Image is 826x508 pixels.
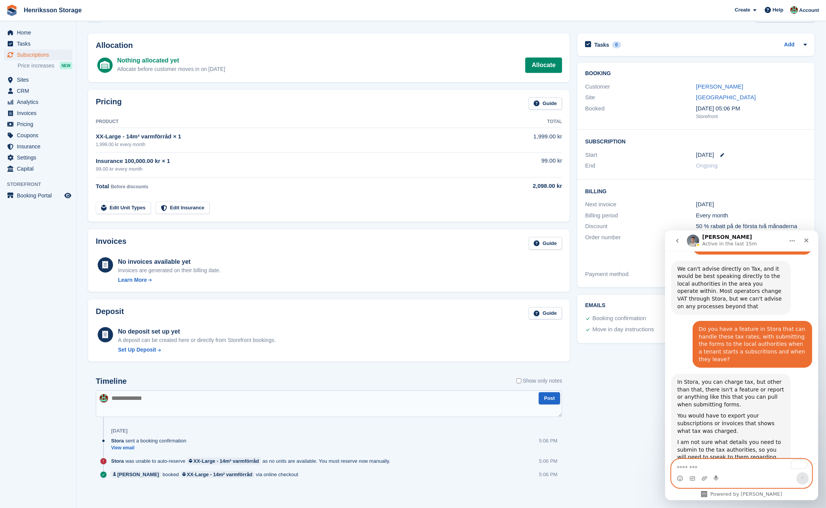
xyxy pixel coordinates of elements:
[696,211,807,220] div: Every month
[111,445,190,451] a: View email
[118,266,221,275] div: Invoices are generated on their billing date.
[585,104,696,120] div: Booked
[696,222,807,231] div: 50 % rabatt på de första två månaderna
[799,7,819,14] span: Account
[187,471,252,478] div: XX-Large - 14m² varmförråd
[516,377,562,385] label: Show only notes
[187,457,261,465] a: XX-Large - 14m² varmförråd
[193,457,259,465] div: XX-Large - 14m² varmförråd
[529,307,562,320] a: Guide
[60,62,72,69] div: NEW
[17,27,63,38] span: Home
[111,457,394,465] div: was unable to auto-reserve as no units are available. You must reserve now manually.
[118,336,276,344] p: A deposit can be created here or directly from Storefront bookings.
[585,71,807,77] h2: Booking
[4,27,72,38] a: menu
[467,128,562,152] td: 1,999.00 kr
[17,85,63,96] span: CRM
[696,113,807,120] div: Storefront
[6,5,18,16] img: stora-icon-8386f47178a22dfd0bd8f6a31ec36ba5ce8667c1dd55bd0f319d3a0aa187defe.svg
[118,257,221,266] div: No invoices available yet
[21,4,85,16] a: Henriksson Storage
[592,325,654,334] div: Move in day instructions
[4,190,72,201] a: menu
[4,141,72,152] a: menu
[96,97,122,110] h2: Pricing
[4,74,72,85] a: menu
[18,62,54,69] span: Price increases
[4,163,72,174] a: menu
[467,182,562,191] div: 2,098.00 kr
[17,152,63,163] span: Settings
[529,237,562,250] a: Guide
[118,327,276,336] div: No deposit set up yet
[790,6,798,14] img: Isak Martinelle
[17,141,63,152] span: Insurance
[4,108,72,118] a: menu
[594,41,609,48] h2: Tasks
[111,457,124,465] span: Stora
[118,276,221,284] a: Learn More
[96,202,151,214] a: Edit Unit Types
[773,6,783,14] span: Help
[17,130,63,141] span: Coupons
[4,130,72,141] a: menu
[117,56,225,65] div: Nothing allocated yet
[585,93,696,102] div: Site
[4,119,72,130] a: menu
[111,184,148,189] span: Before discounts
[4,152,72,163] a: menu
[111,437,124,444] span: Stora
[96,41,562,50] h2: Allocation
[585,187,807,195] h2: Billing
[585,161,696,170] div: End
[612,41,621,48] div: 0
[96,165,467,173] div: 99.00 kr every month
[111,428,128,434] div: [DATE]
[180,471,254,478] a: XX-Large - 14m² varmförråd
[585,200,696,209] div: Next invoice
[516,377,521,385] input: Show only notes
[111,437,190,444] div: sent a booking confirmation
[696,162,718,169] span: Ongoing
[96,132,467,141] div: XX-Large - 14m² varmförråd × 1
[17,163,63,174] span: Capital
[4,85,72,96] a: menu
[100,394,108,403] img: Isak Martinelle
[585,233,696,268] div: Order number
[696,104,807,113] div: [DATE] 05:06 PM
[17,38,63,49] span: Tasks
[17,97,63,107] span: Analytics
[585,82,696,91] div: Customer
[117,471,159,478] div: [PERSON_NAME]
[529,97,562,110] a: Guide
[17,190,63,201] span: Booking Portal
[17,108,63,118] span: Invoices
[96,377,127,386] h2: Timeline
[696,83,743,90] a: [PERSON_NAME]
[665,230,818,500] iframe: To enrich screen reader interactions, please activate Accessibility in Grammarly extension settings
[4,38,72,49] a: menu
[96,237,126,250] h2: Invoices
[96,183,109,189] span: Total
[17,49,63,60] span: Subscriptions
[118,346,156,354] div: Set Up Deposit
[96,307,124,320] h2: Deposit
[585,211,696,220] div: Billing period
